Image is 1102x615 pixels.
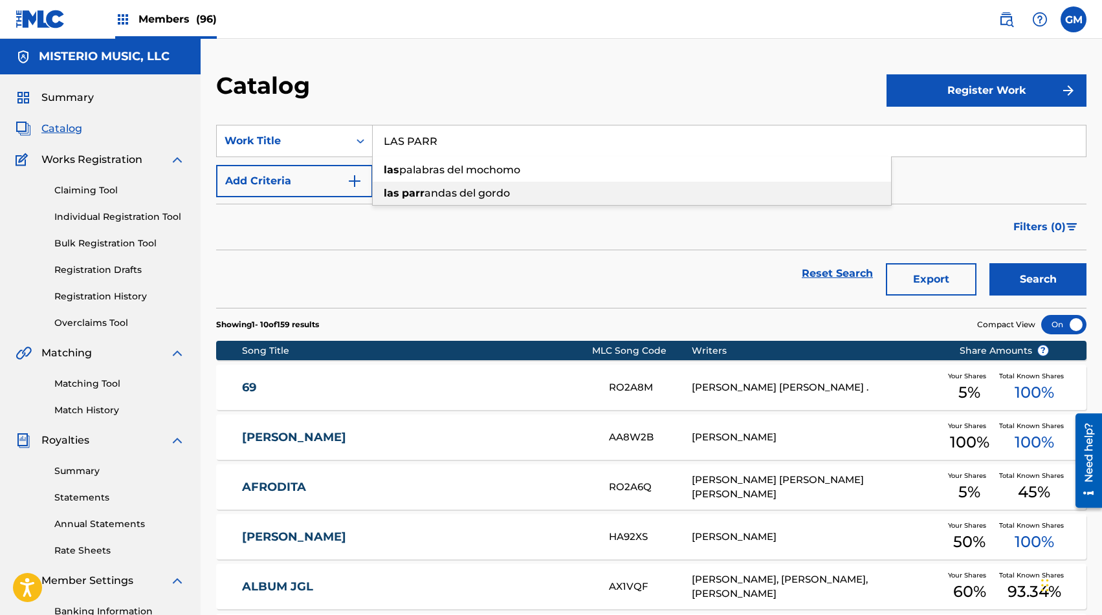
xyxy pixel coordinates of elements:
button: Export [886,263,976,296]
img: search [998,12,1014,27]
div: [PERSON_NAME] [692,430,940,445]
img: MLC Logo [16,10,65,28]
div: AX1VQF [609,579,692,594]
img: Top Rightsholders [115,12,131,27]
img: filter [1066,223,1077,231]
a: Match History [54,404,185,417]
span: Member Settings [41,573,133,588]
div: [PERSON_NAME] [692,530,940,545]
span: ? [1038,345,1048,356]
h2: Catalog [216,71,316,100]
iframe: Chat Widget [1037,553,1102,615]
div: RO2A8M [609,380,692,395]
p: Showing 1 - 10 of 159 results [216,319,319,330]
div: Help [1027,6,1053,32]
a: Rate Sheets [54,544,185,557]
div: Arrastrar [1041,566,1049,605]
span: Compact View [977,319,1035,330]
span: Your Shares [948,570,991,580]
button: Register Work [887,74,1086,107]
img: expand [170,433,185,448]
img: Royalties [16,433,31,448]
img: expand [170,573,185,588]
img: expand [170,152,185,167]
span: Your Shares [948,521,991,530]
a: [PERSON_NAME] [242,530,591,545]
span: 45 % [1018,480,1050,504]
img: expand [170,345,185,361]
span: Total Known Shares [999,421,1069,431]
img: Catalog [16,121,31,136]
span: (96) [196,13,217,25]
div: MLC Song Code [592,344,691,358]
a: CatalogCatalog [16,121,82,136]
img: Member Settings [16,573,31,588]
a: Annual Statements [54,517,185,531]
a: Overclaims Tool [54,316,185,330]
span: Your Shares [948,471,991,480]
img: Works Registration [16,152,32,167]
a: Registration Drafts [54,263,185,277]
span: Royalties [41,433,89,448]
button: Filters (0) [1006,211,1086,243]
img: f7272a7cc735f4ea7f67.svg [1061,83,1076,98]
span: palabras del mochomo [399,164,520,176]
span: Your Shares [948,421,991,431]
span: Total Known Shares [999,371,1069,381]
span: Members [138,12,217,27]
img: Accounts [16,49,31,65]
strong: las [384,187,399,199]
span: andas del gordo [424,187,510,199]
span: 100 % [1015,381,1054,404]
div: [PERSON_NAME] [PERSON_NAME] . [692,380,940,395]
span: 60 % [953,580,986,603]
span: Total Known Shares [999,471,1069,480]
a: Claiming Tool [54,184,185,197]
a: [PERSON_NAME] [242,430,591,445]
div: RO2A6Q [609,480,692,495]
a: Matching Tool [54,377,185,391]
div: Widget de chat [1037,553,1102,615]
iframe: Resource Center [1066,408,1102,512]
div: HA92XS [609,530,692,545]
h5: MISTERIO MUSIC, LLC [39,49,170,64]
div: Song Title [242,344,592,358]
strong: parr [402,187,424,199]
div: AA8W2B [609,430,692,445]
form: Search Form [216,125,1086,308]
a: AFRODITA [242,480,591,495]
a: Bulk Registration Tool [54,237,185,250]
span: 5 % [958,381,980,404]
button: Search [989,263,1086,296]
img: help [1032,12,1048,27]
span: Summary [41,90,94,105]
span: 100 % [950,431,989,454]
span: Total Known Shares [999,570,1069,580]
div: Work Title [225,133,341,149]
a: Reset Search [795,259,879,288]
img: Matching [16,345,32,361]
button: Add Criteria [216,165,373,197]
span: Works Registration [41,152,142,167]
a: SummarySummary [16,90,94,105]
span: 5 % [958,480,980,504]
strong: las [384,164,399,176]
a: Summary [54,464,185,478]
span: Matching [41,345,92,361]
span: Catalog [41,121,82,136]
img: Summary [16,90,31,105]
img: 9d2ae6d4665cec9f34b9.svg [347,173,362,189]
span: Total Known Shares [999,521,1069,530]
span: 93.34 % [1008,580,1061,603]
span: Filters ( 0 ) [1013,219,1066,235]
span: 100 % [1015,431,1054,454]
div: Writers [692,344,940,358]
div: [PERSON_NAME], [PERSON_NAME], [PERSON_NAME] [692,572,940,601]
a: Individual Registration Tool [54,210,185,224]
a: 69 [242,380,591,395]
div: User Menu [1061,6,1086,32]
a: Public Search [993,6,1019,32]
span: Your Shares [948,371,991,381]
